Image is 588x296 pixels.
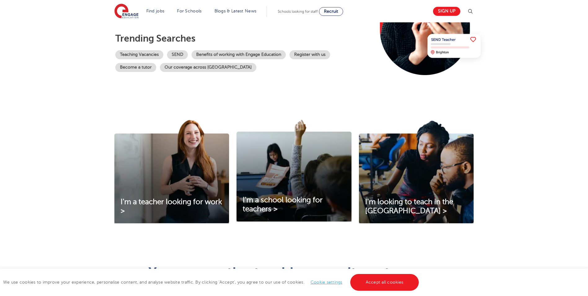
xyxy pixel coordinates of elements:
p: Trending searches [115,33,365,44]
a: Register with us [290,50,330,59]
a: Our coverage across [GEOGRAPHIC_DATA] [160,63,256,72]
a: I'm a teacher looking for work > [114,198,229,216]
img: I'm looking to teach in the UK [359,120,474,223]
a: Accept all cookies [350,274,419,291]
h1: Your supportive teaching recruitment agency [142,266,446,279]
a: Blogs & Latest News [214,9,257,13]
a: Cookie settings [311,280,343,285]
a: For Schools [177,9,201,13]
a: Recruit [319,7,343,16]
a: I'm looking to teach in the [GEOGRAPHIC_DATA] > [359,198,474,216]
span: I'm a teacher looking for work > [121,198,222,215]
img: Engage Education [114,4,139,19]
span: I'm a school looking for teachers > [243,196,323,213]
a: Benefits of working with Engage Education [192,50,286,59]
img: I'm a school looking for teachers [237,120,351,222]
a: SEND [167,50,188,59]
a: Find jobs [146,9,165,13]
a: I'm a school looking for teachers > [237,196,351,214]
img: I'm a teacher looking for work [114,120,229,223]
span: Schools looking for staff [278,9,318,14]
a: Teaching Vacancies [115,50,163,59]
a: Sign up [433,7,460,16]
a: Become a tutor [115,63,156,72]
span: We use cookies to improve your experience, personalise content, and analyse website traffic. By c... [3,280,420,285]
span: Recruit [324,9,338,14]
span: I'm looking to teach in the [GEOGRAPHIC_DATA] > [365,198,453,215]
